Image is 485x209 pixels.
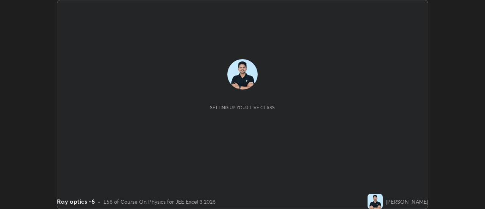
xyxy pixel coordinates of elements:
[98,198,100,206] div: •
[210,105,275,110] div: Setting up your live class
[103,198,216,206] div: L56 of Course On Physics for JEE Excel 3 2026
[227,59,258,90] img: a8c2744b4dbf429fb825013d7c421360.jpg
[386,198,428,206] div: [PERSON_NAME]
[57,197,95,206] div: Ray optics -6
[368,194,383,209] img: a8c2744b4dbf429fb825013d7c421360.jpg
